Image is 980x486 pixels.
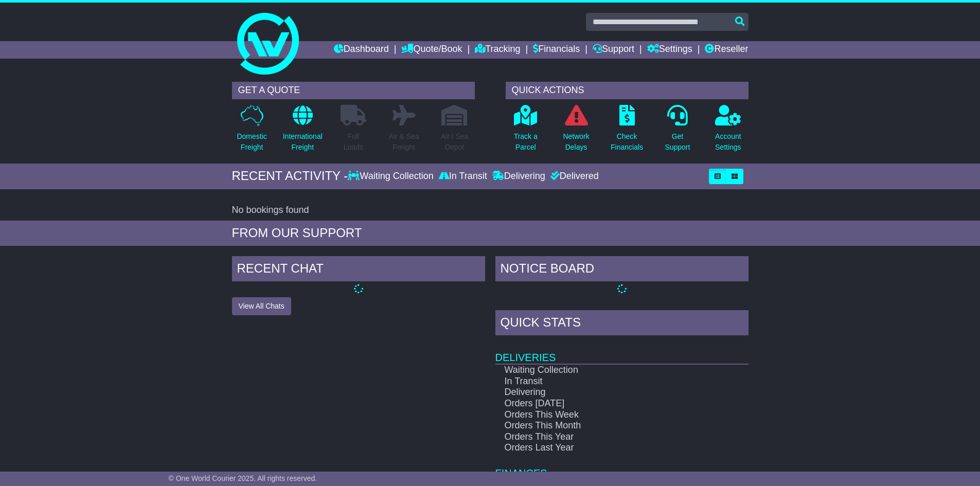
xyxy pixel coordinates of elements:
[401,41,462,59] a: Quote/Book
[495,376,712,387] td: In Transit
[232,226,749,241] div: FROM OUR SUPPORT
[611,131,643,153] p: Check Financials
[169,474,317,482] span: © One World Courier 2025. All rights reserved.
[341,131,366,153] p: Full Loads
[715,131,741,153] p: Account Settings
[441,131,469,153] p: Air / Sea Depot
[236,104,267,158] a: DomesticFreight
[513,104,538,158] a: Track aParcel
[495,431,712,443] td: Orders This Year
[495,409,712,421] td: Orders This Week
[664,104,690,158] a: GetSupport
[495,420,712,431] td: Orders This Month
[495,442,712,454] td: Orders Last Year
[533,41,580,59] a: Financials
[495,256,749,284] div: NOTICE BOARD
[232,169,348,184] div: RECENT ACTIVITY -
[514,131,538,153] p: Track a Parcel
[563,131,589,153] p: Network Delays
[237,131,266,153] p: Domestic Freight
[436,171,490,182] div: In Transit
[495,387,712,398] td: Delivering
[548,171,599,182] div: Delivered
[232,82,475,99] div: GET A QUOTE
[705,41,748,59] a: Reseller
[665,131,690,153] p: Get Support
[232,205,749,216] div: No bookings found
[647,41,692,59] a: Settings
[282,104,323,158] a: InternationalFreight
[495,338,749,364] td: Deliveries
[495,364,712,376] td: Waiting Collection
[389,131,419,153] p: Air & Sea Freight
[232,256,485,284] div: RECENT CHAT
[506,82,749,99] div: QUICK ACTIONS
[715,104,742,158] a: AccountSettings
[490,171,548,182] div: Delivering
[495,454,749,480] td: Finances
[232,297,291,315] button: View All Chats
[495,398,712,409] td: Orders [DATE]
[495,310,749,338] div: Quick Stats
[334,41,389,59] a: Dashboard
[475,41,520,59] a: Tracking
[348,171,436,182] div: Waiting Collection
[610,104,644,158] a: CheckFinancials
[562,104,590,158] a: NetworkDelays
[283,131,323,153] p: International Freight
[593,41,634,59] a: Support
